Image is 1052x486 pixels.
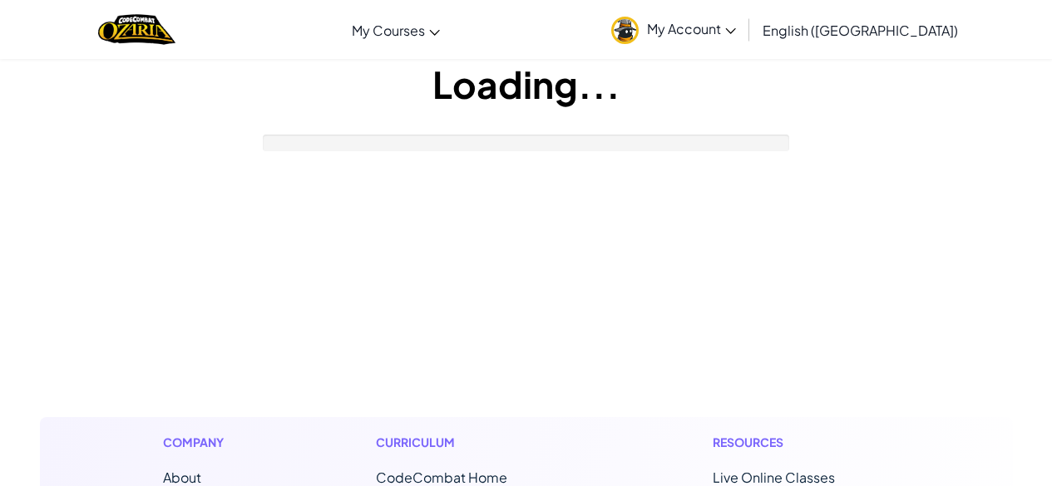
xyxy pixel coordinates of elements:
[343,7,448,52] a: My Courses
[754,7,966,52] a: English ([GEOGRAPHIC_DATA])
[376,469,507,486] span: CodeCombat Home
[163,434,240,451] h1: Company
[713,434,890,451] h1: Resources
[376,434,577,451] h1: Curriculum
[98,12,175,47] img: Home
[713,469,835,486] a: Live Online Classes
[647,20,736,37] span: My Account
[98,12,175,47] a: Ozaria by CodeCombat logo
[352,22,425,39] span: My Courses
[763,22,958,39] span: English ([GEOGRAPHIC_DATA])
[603,3,744,56] a: My Account
[611,17,639,44] img: avatar
[163,469,201,486] a: About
